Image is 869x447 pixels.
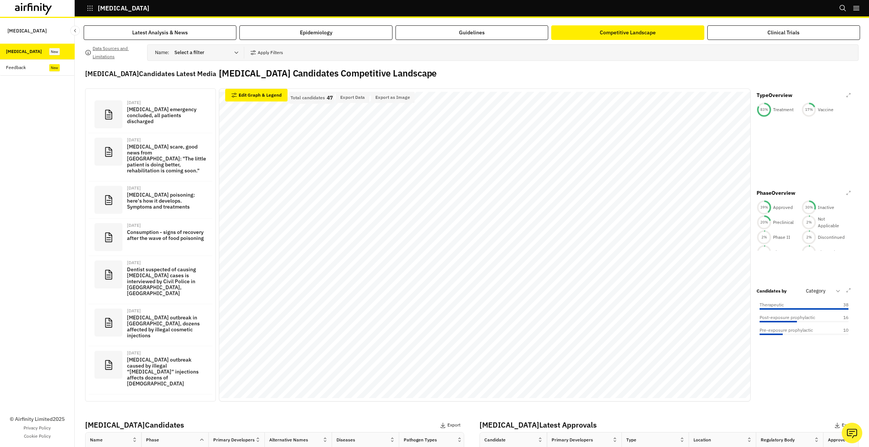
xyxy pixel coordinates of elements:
[132,29,188,37] div: Latest Analysis & News
[842,423,862,443] button: Ask our analysts
[89,133,212,181] a: [DATE][MEDICAL_DATA] scare, good news from [GEOGRAPHIC_DATA]: "The little patient is doing better...
[127,266,207,296] p: Dentist suspected of causing [MEDICAL_DATA] cases is interviewed by Civil Police in [GEOGRAPHIC_D...
[127,315,207,338] p: [MEDICAL_DATA] outbreak in [GEOGRAPHIC_DATA], dozens affected by illegal cosmetic injections
[225,89,288,101] button: Edit Graph & Legend
[818,216,846,229] p: Not Applicable
[839,2,847,15] button: Search
[440,419,460,431] button: Export
[830,301,848,308] p: 38
[773,204,793,211] p: Approved
[773,219,794,226] p: Preclinical
[155,47,244,59] div: Name :
[70,26,80,35] button: Close Sidebar
[89,304,212,346] a: [DATE][MEDICAL_DATA] outbreak in [GEOGRAPHIC_DATA], dozens affected by illegal cosmetic injections
[818,249,839,256] p: Phase I/II
[89,219,212,256] a: [DATE]Consumption - signs of recovery after the wave of food poisoning
[801,249,816,254] div: 2 %
[127,260,207,265] div: [DATE]
[760,301,784,308] p: Therapeutic
[89,181,212,219] a: [DATE][MEDICAL_DATA] poisoning: here's how it develops. Symptoms and treatments
[127,138,207,142] div: [DATE]
[6,64,26,71] div: Feedback
[371,92,415,103] button: Export as Image
[757,189,795,197] p: Phase Overview
[127,144,207,174] p: [MEDICAL_DATA] scare, good news from [GEOGRAPHIC_DATA]: "The little patient is doing better, reha...
[24,425,51,431] a: Privacy Policy
[127,309,207,313] div: [DATE]
[773,106,794,113] p: Treatment
[818,106,834,113] p: Vaccine
[600,29,656,37] div: Competitive Landscape
[7,24,47,38] p: [MEDICAL_DATA]
[757,107,772,112] div: 83 %
[87,2,149,15] button: [MEDICAL_DATA]
[760,327,813,334] p: Pre-exposure prophylactic
[757,204,772,210] div: 39 %
[801,204,816,210] div: 30 %
[404,437,437,443] div: Pathogen Types
[127,351,207,355] div: [DATE]
[773,249,788,256] p: Phase I
[757,249,772,254] div: 2 %
[757,219,772,225] div: 20 %
[269,437,308,443] div: Alternative Names
[336,92,369,103] button: Export Data
[291,95,325,100] p: Total candidates
[89,256,212,304] a: [DATE]Dentist suspected of causing [MEDICAL_DATA] cases is interviewed by Civil Police in [GEOGRA...
[760,314,815,321] p: Post-exposure prophylactic
[626,437,636,443] div: Type
[89,346,212,394] a: [DATE][MEDICAL_DATA] outbreak caused by illegal “[MEDICAL_DATA]” injections affects dozens of [DE...
[757,288,786,294] p: Candidates by
[773,234,790,241] p: Phase II
[90,437,103,443] div: Name
[6,48,42,55] div: [MEDICAL_DATA]
[300,29,332,37] div: Epidemiology
[761,437,795,443] div: Regulatory Body
[49,64,60,71] div: New
[24,433,51,440] a: Cookie Policy
[834,419,855,431] button: Export
[127,357,207,387] p: [MEDICAL_DATA] outbreak caused by illegal “[MEDICAL_DATA]” injections affects dozens of [DEMOGRAP...
[818,204,834,211] p: Inactive
[127,106,207,124] p: [MEDICAL_DATA] emergency concluded, all patients discharged
[327,95,333,100] p: 47
[213,437,255,443] div: Primary Developers
[49,48,60,55] div: New
[801,107,816,112] div: 17 %
[10,415,65,423] p: © Airfinity Limited 2025
[93,44,141,61] p: Data Sources and Limitations
[842,422,855,428] p: Export
[693,437,711,443] div: Location
[830,327,848,334] p: 10
[552,437,593,443] div: Primary Developers
[336,437,355,443] div: Diseases
[85,69,216,79] p: [MEDICAL_DATA] Candidates Latest Media
[447,422,460,428] p: Export
[127,223,207,228] div: [DATE]
[98,5,149,12] p: [MEDICAL_DATA]
[127,100,207,105] div: [DATE]
[459,29,485,37] div: Guidelines
[89,96,212,133] a: [DATE][MEDICAL_DATA] emergency concluded, all patients discharged
[146,437,159,443] div: Phase
[767,29,800,37] div: Clinical Trials
[801,219,816,225] div: 2 %
[479,419,859,431] p: [MEDICAL_DATA] Latest Approvals
[484,437,506,443] div: Candidate
[219,68,437,79] h2: [MEDICAL_DATA] Candidates Competitive Landscape
[127,192,207,210] p: [MEDICAL_DATA] poisoning: here's how it develops. Symptoms and treatments
[127,229,207,241] p: Consumption - signs of recovery after the wave of food poisoning
[830,314,848,321] p: 16
[127,186,207,190] div: [DATE]
[818,234,845,241] p: Discontinued
[757,234,772,240] div: 2 %
[250,47,283,59] button: Apply Filters
[757,91,792,99] p: Type Overview
[85,419,464,431] p: [MEDICAL_DATA] Candidates
[801,234,816,240] div: 2 %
